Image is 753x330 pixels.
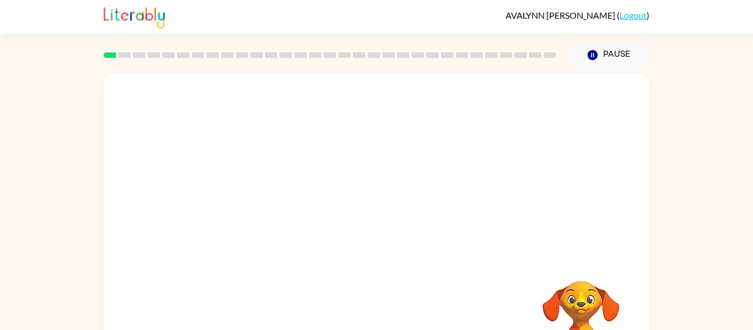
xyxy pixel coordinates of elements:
div: ( ) [505,10,649,20]
span: AVALYNN [PERSON_NAME] [505,10,617,20]
button: Pause [569,42,649,68]
a: Logout [620,10,647,20]
img: Literably [104,4,165,29]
